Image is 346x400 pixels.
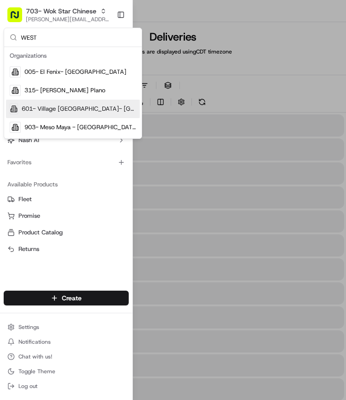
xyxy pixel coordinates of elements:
[4,242,129,257] button: Returns
[9,36,168,51] p: Welcome 👋
[26,6,96,16] button: 703- Wok Star Chinese
[9,88,26,104] img: 1736555255976-a54dd68f-1ca7-489b-9aae-adbdc363a1c4
[7,245,125,253] a: Returns
[18,136,39,144] span: Nash AI
[18,245,39,253] span: Returns
[4,291,129,305] button: Create
[9,134,17,142] div: 📗
[22,105,136,113] span: 601- Village [GEOGRAPHIC_DATA]- [GEOGRAPHIC_DATA]
[78,134,85,142] div: 💻
[18,228,63,237] span: Product Catalog
[4,177,129,192] div: Available Products
[18,382,37,390] span: Log out
[31,97,117,104] div: We're available if you need us!
[18,368,55,375] span: Toggle Theme
[18,323,39,331] span: Settings
[92,156,112,163] span: Pylon
[21,28,136,47] input: Search...
[4,365,129,378] button: Toggle Theme
[4,155,129,170] div: Favorites
[18,195,32,203] span: Fleet
[4,321,129,334] button: Settings
[87,133,148,143] span: API Documentation
[18,353,52,360] span: Chat with us!
[24,123,136,131] span: 903- Meso Maya - [GEOGRAPHIC_DATA]
[74,130,152,146] a: 💻API Documentation
[4,209,129,223] button: Promise
[6,49,140,63] div: Organizations
[4,4,113,26] button: 703- Wok Star Chinese[PERSON_NAME][EMAIL_ADDRESS][PERSON_NAME][DOMAIN_NAME]
[7,212,125,220] a: Promise
[7,228,125,237] a: Product Catalog
[7,195,125,203] a: Fleet
[4,350,129,363] button: Chat with us!
[24,86,105,95] span: 315- [PERSON_NAME] Plano
[9,9,28,27] img: Nash
[24,59,166,69] input: Got a question? Start typing here...
[4,192,129,207] button: Fleet
[4,225,129,240] button: Product Catalog
[18,338,51,346] span: Notifications
[157,90,168,101] button: Start new chat
[4,335,129,348] button: Notifications
[6,130,74,146] a: 📗Knowledge Base
[18,133,71,143] span: Knowledge Base
[4,380,129,393] button: Log out
[4,47,142,138] div: Suggestions
[4,133,129,148] button: Nash AI
[65,155,112,163] a: Powered byPylon
[62,293,82,303] span: Create
[26,16,109,23] button: [PERSON_NAME][EMAIL_ADDRESS][PERSON_NAME][DOMAIN_NAME]
[18,212,40,220] span: Promise
[24,68,126,76] span: 005- El Fenix- [GEOGRAPHIC_DATA]
[31,88,151,97] div: Start new chat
